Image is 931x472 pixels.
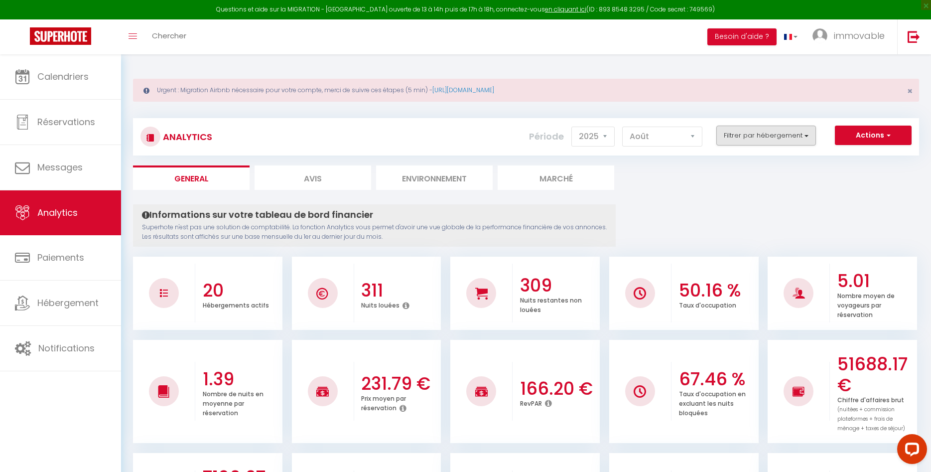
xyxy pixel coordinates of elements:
[679,388,746,417] p: Taux d'occupation en excluant les nuits bloquées
[133,79,919,102] div: Urgent : Migration Airbnb nécessaire pour votre compte, merci de suivre ces étapes (5 min) -
[805,19,897,54] a: ... immovable
[889,430,931,472] iframe: LiveChat chat widget
[37,206,78,219] span: Analytics
[144,19,194,54] a: Chercher
[160,289,168,297] img: NO IMAGE
[907,85,913,97] span: ×
[38,342,95,354] span: Notifications
[203,280,280,301] h3: 20
[707,28,777,45] button: Besoin d'aide ?
[361,280,438,301] h3: 311
[520,378,597,399] h3: 166.20 €
[432,86,494,94] a: [URL][DOMAIN_NAME]
[361,373,438,394] h3: 231.79 €
[907,87,913,96] button: Close
[835,126,912,146] button: Actions
[142,209,607,220] h4: Informations sur votre tableau de bord financier
[520,397,542,408] p: RevPAR
[837,394,905,433] p: Chiffre d'affaires brut
[837,406,905,432] span: (nuitées + commission plateformes + frais de ménage + taxes de séjour)
[634,385,646,398] img: NO IMAGE
[498,165,614,190] li: Marché
[812,28,827,43] img: ...
[37,251,84,264] span: Paiements
[361,299,399,310] p: Nuits louées
[679,299,736,310] p: Taux d'occupation
[679,369,756,390] h3: 67.46 %
[837,271,915,292] h3: 5.01
[520,294,582,314] p: Nuits restantes non louées
[376,165,493,190] li: Environnement
[679,280,756,301] h3: 50.16 %
[255,165,371,190] li: Avis
[37,70,89,83] span: Calendriers
[160,126,212,148] h3: Analytics
[203,369,280,390] h3: 1.39
[716,126,816,146] button: Filtrer par hébergement
[133,165,250,190] li: General
[908,30,920,43] img: logout
[37,161,83,173] span: Messages
[37,297,99,309] span: Hébergement
[152,30,186,41] span: Chercher
[837,354,915,396] h3: 51688.17 €
[520,275,597,296] h3: 309
[545,5,586,13] a: en cliquant ici
[203,388,264,417] p: Nombre de nuits en moyenne par réservation
[837,290,895,319] p: Nombre moyen de voyageurs par réservation
[361,392,406,412] p: Prix moyen par réservation
[793,385,805,397] img: NO IMAGE
[142,223,607,242] p: Superhote n'est pas une solution de comptabilité. La fonction Analytics vous permet d'avoir une v...
[30,27,91,45] img: Super Booking
[37,116,95,128] span: Réservations
[203,299,269,310] p: Hébergements actifs
[529,126,564,148] label: Période
[834,29,885,42] span: immovable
